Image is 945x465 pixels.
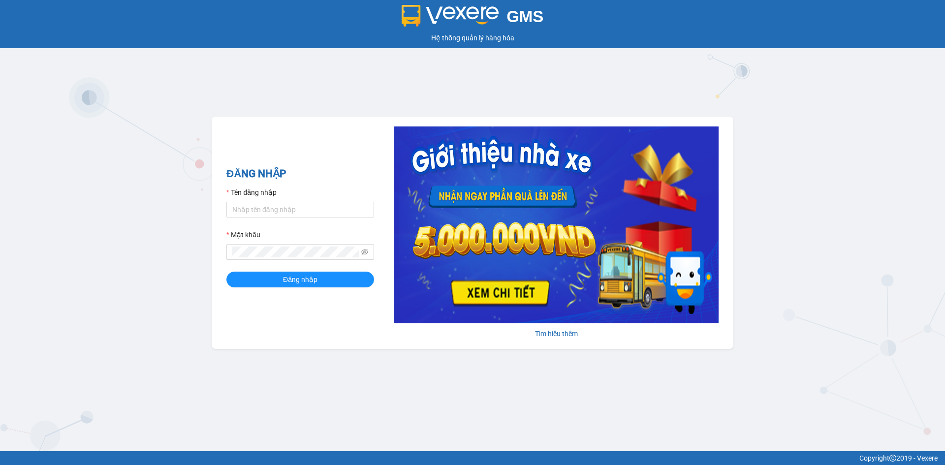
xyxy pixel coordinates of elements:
div: Tìm hiểu thêm [394,328,719,339]
img: banner-0 [394,126,719,323]
span: GMS [506,7,543,26]
img: logo 2 [402,5,499,27]
label: Tên đăng nhập [226,187,277,198]
input: Tên đăng nhập [226,202,374,217]
a: GMS [402,15,544,23]
button: Đăng nhập [226,272,374,287]
div: Hệ thống quản lý hàng hóa [2,32,943,43]
span: copyright [889,455,896,462]
span: eye-invisible [361,248,368,255]
h2: ĐĂNG NHẬP [226,166,374,182]
div: Copyright 2019 - Vexere [7,453,938,464]
input: Mật khẩu [232,247,359,257]
label: Mật khẩu [226,229,260,240]
span: Đăng nhập [283,274,317,285]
